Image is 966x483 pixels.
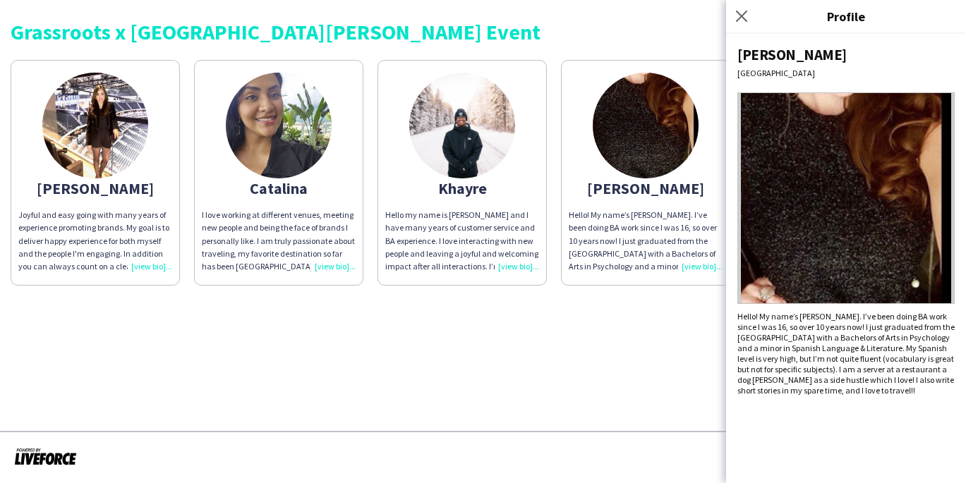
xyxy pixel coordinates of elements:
img: thumb-67f809af26826.jpeg [409,73,515,178]
div: [PERSON_NAME] [737,45,955,64]
div: I love working at different venues, meeting new people and being the face of brands I personally ... [202,209,356,273]
div: [PERSON_NAME] [569,182,723,195]
div: Catalina [202,182,356,195]
div: Hello my name is [PERSON_NAME] and I have many years of customer service and BA experience. I lov... [385,209,539,273]
div: Grassroots x [GEOGRAPHIC_DATA][PERSON_NAME] Event [11,21,955,42]
img: thumb-65bd372d68fb2.jpeg [593,73,699,178]
div: [PERSON_NAME] [18,182,172,195]
div: Hello! My name’s [PERSON_NAME]. I’ve been doing BA work since I was 16, so over 10 years now! I j... [737,311,955,396]
div: Joyful and easy going with many years of experience promoting brands. My goal is to deliver happy... [18,209,172,273]
img: Crew avatar or photo [737,92,955,304]
div: Hello! My name’s [PERSON_NAME]. I’ve been doing BA work since I was 16, so over 10 years now! I j... [569,209,723,273]
img: thumb-66bac1b553312.jpg [226,73,332,178]
img: Powered by Liveforce [14,446,77,466]
div: [GEOGRAPHIC_DATA] [737,68,955,78]
img: thumb-7824c51d-ae42-4ee2-8048-ca1d16293a3d.jpg [42,73,148,178]
div: Khayre [385,182,539,195]
h3: Profile [726,7,966,25]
